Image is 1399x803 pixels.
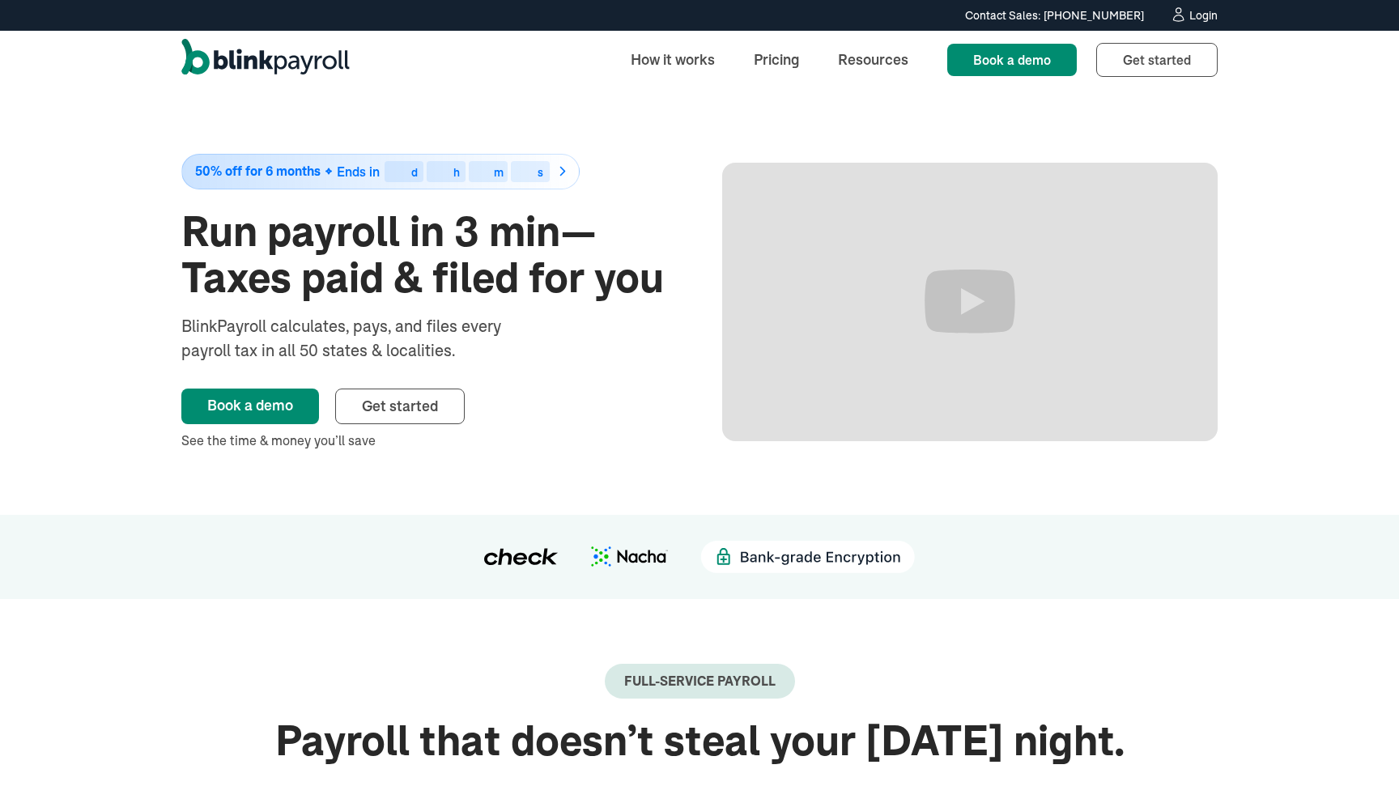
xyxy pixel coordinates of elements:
div: h [453,167,460,178]
div: s [538,167,543,178]
div: Full-Service payroll [624,673,776,689]
a: Get started [335,389,465,424]
span: 50% off for 6 months [195,164,321,178]
a: Pricing [741,42,812,77]
iframe: Run Payroll in 3 min with BlinkPayroll [722,163,1218,441]
a: Resources [825,42,921,77]
span: Get started [1123,52,1191,68]
span: Book a demo [973,52,1051,68]
a: Book a demo [947,44,1077,76]
div: d [411,167,418,178]
div: See the time & money you’ll save [181,431,677,450]
div: Contact Sales: [PHONE_NUMBER] [965,7,1144,24]
div: m [494,167,504,178]
a: How it works [618,42,728,77]
div: Login [1189,10,1218,21]
a: home [181,39,350,81]
span: Ends in [337,164,380,180]
a: Get started [1096,43,1218,77]
h1: Run payroll in 3 min—Taxes paid & filed for you [181,209,677,301]
a: Login [1170,6,1218,24]
span: Get started [362,397,438,415]
h2: Payroll that doesn’t steal your [DATE] night. [181,718,1218,764]
div: BlinkPayroll calculates, pays, and files every payroll tax in all 50 states & localities. [181,314,544,363]
a: 50% off for 6 monthsEnds indhms [181,154,677,189]
a: Book a demo [181,389,319,424]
